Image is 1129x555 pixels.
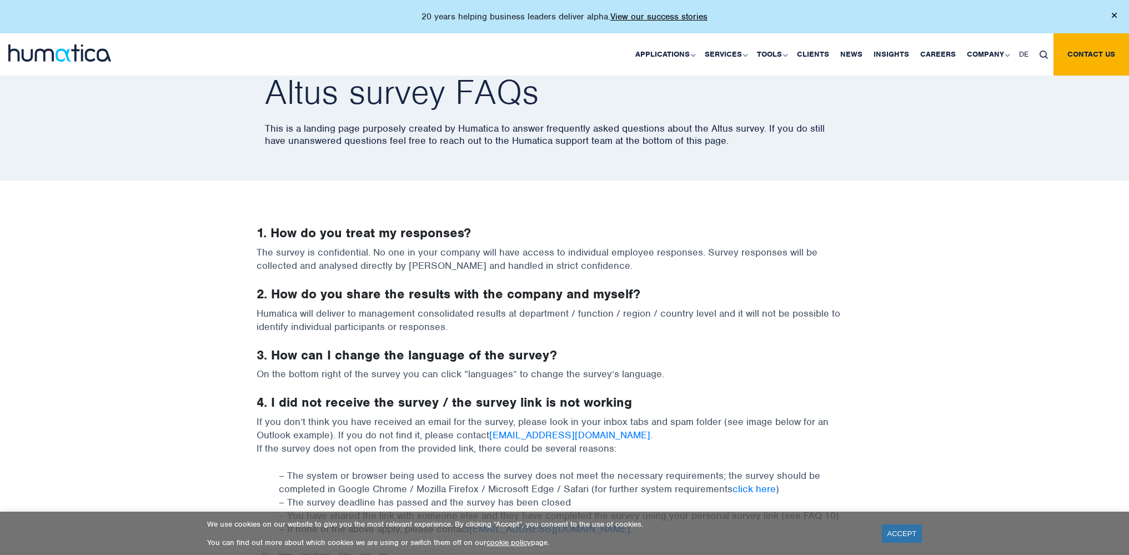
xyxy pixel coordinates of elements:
strong: 4. I did not receive the survey / the survey link is not working [257,394,632,411]
p: The survey is confidential. No one in your company will have access to individual employee respon... [257,246,873,286]
a: ACCEPT [882,524,922,543]
img: search_icon [1040,51,1048,59]
strong: 2. How do you share the results with the company and myself? [257,286,640,302]
a: Services [699,33,751,76]
a: Careers [915,33,961,76]
a: Tools [751,33,791,76]
a: News [835,33,868,76]
p: You can find out more about which cookies we are using or switch them off on our page. [207,538,868,547]
a: View our success stories [610,11,707,22]
strong: 1. How do you treat my responses? [257,224,471,241]
p: 20 years helping business leaders deliver alpha. [422,11,707,22]
p: This is a landing page purposely created by Humatica to answer frequently asked questions about t... [265,122,881,147]
a: DE [1013,33,1034,76]
p: We use cookies on our website to give you the most relevant experience. By clicking “Accept”, you... [207,519,868,529]
a: Clients [791,33,835,76]
a: Insights [868,33,915,76]
a: Company [961,33,1013,76]
a: Applications [630,33,699,76]
p: Humatica will deliver to management consolidated results at department / function / region / coun... [257,307,873,347]
a: [EMAIL_ADDRESS][DOMAIN_NAME] [489,429,650,441]
span: DE [1019,49,1028,59]
a: cookie policy [486,538,531,547]
strong: 3. How can I change the language of the survey? [257,347,557,363]
a: click here [732,483,776,495]
img: logo [8,44,111,62]
h2: Altus survey FAQs [265,76,881,109]
a: Contact us [1053,33,1129,76]
p: On the bottom right of the survey you can click “languages” to change the survey’s language. [257,367,873,394]
p: If you don’t think you have received an email for the survey, please look in your inbox tabs and ... [257,415,873,469]
p: – The system or browser being used to access the survey does not meet the necessary requirements;... [257,469,873,549]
